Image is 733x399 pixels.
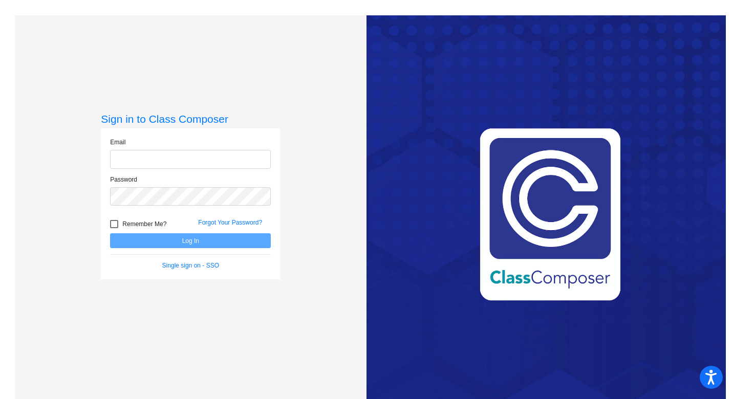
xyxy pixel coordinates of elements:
a: Forgot Your Password? [198,219,262,226]
span: Remember Me? [122,218,166,230]
label: Password [110,175,137,184]
h3: Sign in to Class Composer [101,113,280,125]
button: Log In [110,233,271,248]
label: Email [110,138,125,147]
a: Single sign on - SSO [162,262,219,269]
